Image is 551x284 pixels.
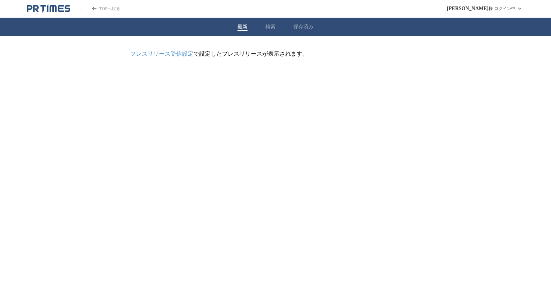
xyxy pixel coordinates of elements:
button: 検索 [265,24,275,30]
a: PR TIMESのトップページはこちら [27,4,70,13]
span: [PERSON_NAME] [447,6,489,11]
a: プレスリリース受信設定 [130,51,193,57]
a: PR TIMESのトップページはこちら [81,6,120,12]
p: で設定したプレスリリースが表示されます。 [130,50,421,58]
button: 保存済み [293,24,314,30]
button: 最新 [237,24,248,30]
